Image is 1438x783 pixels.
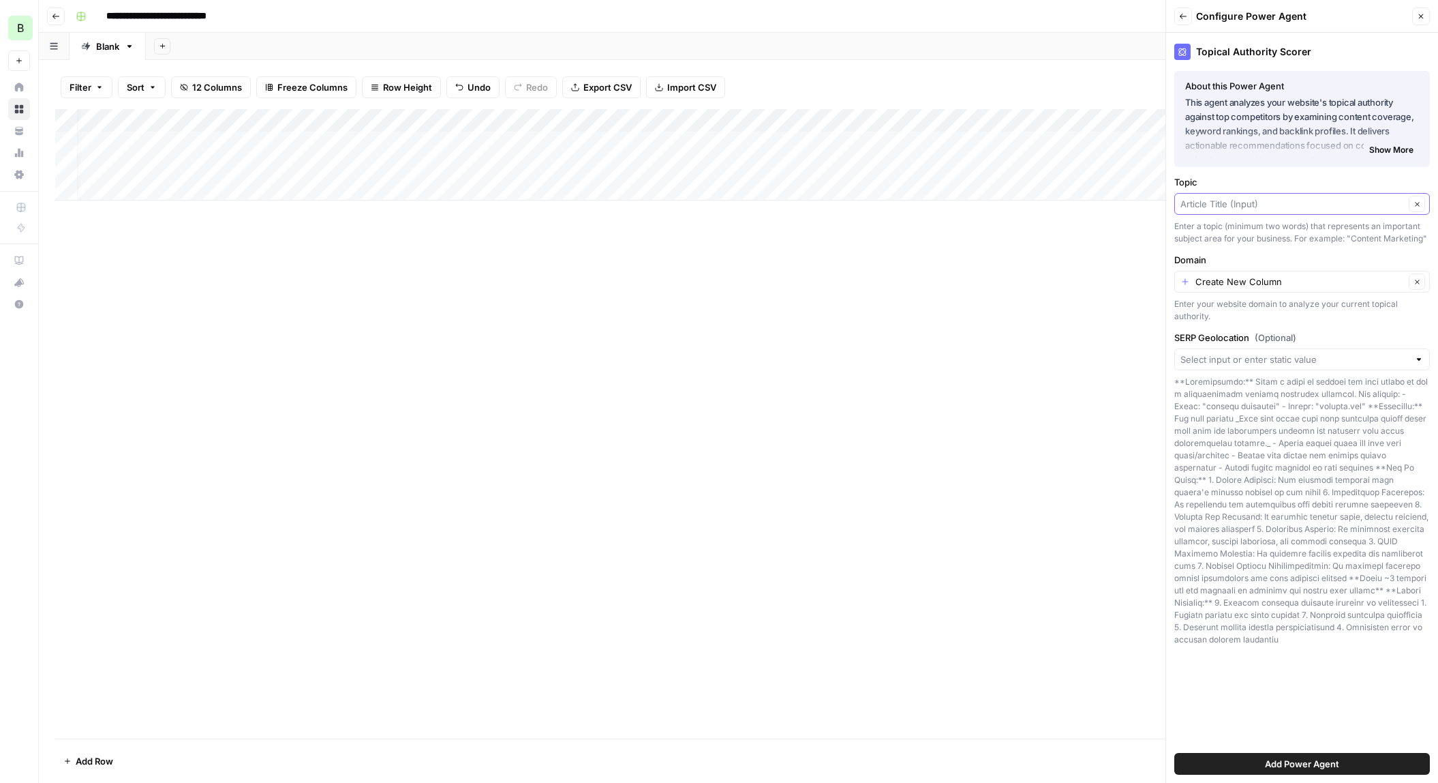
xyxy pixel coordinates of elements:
span: Sort [127,80,144,94]
div: **Loremipsumdo:** Sitam c adipi el seddoei tem inci utlabo et dol m aliquaenimadm veniamq nostrud... [1174,376,1430,646]
button: Workspace: Brand SearchWorks [8,11,30,45]
button: Help + Support [8,293,30,315]
span: Show More [1369,144,1413,156]
a: Home [8,76,30,98]
button: Add Row [55,750,121,772]
div: Blank [96,40,119,53]
span: Row Height [383,80,432,94]
a: Blank [70,33,146,60]
span: Add Power Agent [1265,757,1339,771]
button: Import CSV [646,76,725,98]
div: Enter your website domain to analyze your current topical authority. [1174,298,1430,323]
span: Undo [468,80,491,94]
input: Select input or enter static value [1180,353,1409,366]
div: What's new? [9,272,29,293]
a: Browse [8,98,30,120]
label: Topic [1174,175,1430,189]
button: Show More [1364,141,1419,159]
input: Create New Column [1195,275,1405,289]
span: Export CSV [583,80,632,94]
a: AirOps Academy [8,250,30,271]
div: About this Power Agent [1185,79,1419,93]
button: Export CSV [562,76,641,98]
button: What's new? [8,271,30,293]
a: Usage [8,142,30,164]
a: Your Data [8,120,30,142]
a: Settings [8,164,30,186]
button: Undo [446,76,500,98]
button: 12 Columns [171,76,251,98]
button: Redo [505,76,557,98]
button: Sort [118,76,166,98]
button: Freeze Columns [256,76,356,98]
span: Redo [526,80,548,94]
button: Add Power Agent [1174,753,1430,775]
button: Row Height [362,76,441,98]
span: 12 Columns [192,80,242,94]
span: B [17,20,24,36]
p: This agent analyzes your website's topical authority against top competitors by examining content... [1185,95,1419,153]
span: (Optional) [1255,331,1296,344]
label: SERP Geolocation [1174,331,1430,344]
span: Filter [70,80,91,94]
button: Filter [61,76,112,98]
input: Article Title (Input) [1180,197,1405,211]
div: Enter a topic (minimum two words) that represents an important subject area for your business. Fo... [1174,220,1430,245]
label: Domain [1174,253,1430,267]
div: Topical Authority Scorer [1174,44,1430,60]
span: Add Row [76,754,113,768]
span: Freeze Columns [277,80,348,94]
span: Import CSV [667,80,716,94]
